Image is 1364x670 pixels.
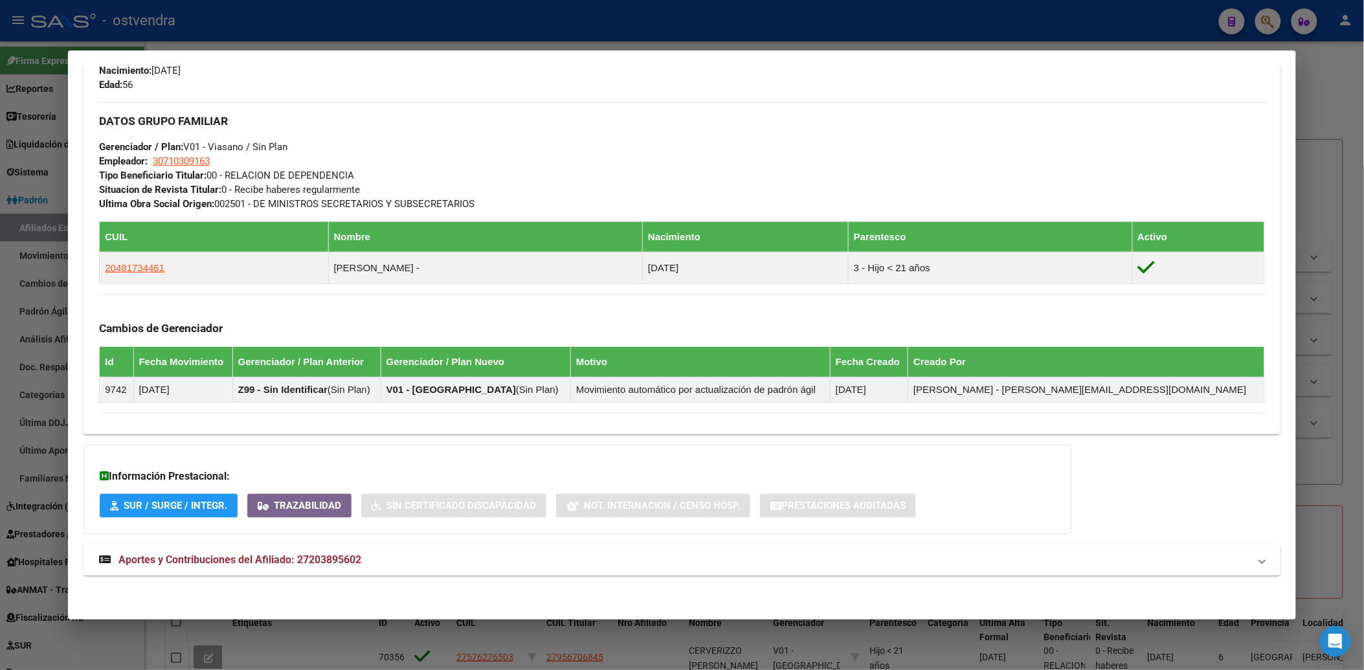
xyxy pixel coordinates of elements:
[831,347,908,377] th: Fecha Creado
[99,184,221,195] strong: Situacion de Revista Titular:
[133,377,232,403] td: [DATE]
[908,347,1264,377] th: Creado Por
[100,347,133,377] th: Id
[643,221,849,252] th: Nacimiento
[381,347,570,377] th: Gerenciador / Plan Nuevo
[99,141,287,153] span: V01 - Viasano / Sin Plan
[849,221,1132,252] th: Parentesco
[99,79,133,91] span: 56
[124,500,227,512] span: SUR / SURGE / INTEGR.
[247,494,352,518] button: Trazabilidad
[105,262,164,273] span: 20481734461
[760,494,916,518] button: Prestaciones Auditadas
[849,252,1132,284] td: 3 - Hijo < 21 años
[99,170,354,181] span: 00 - RELACION DE DEPENDENCIA
[100,377,133,403] td: 9742
[1320,626,1351,657] div: Open Intercom Messenger
[781,500,906,512] span: Prestaciones Auditadas
[99,114,1264,128] h3: DATOS GRUPO FAMILIAR
[99,321,1264,335] h3: Cambios de Gerenciador
[153,155,210,167] span: 30710309163
[100,494,238,518] button: SUR / SURGE / INTEGR.
[381,377,570,403] td: ( )
[328,252,643,284] td: [PERSON_NAME] -
[1132,221,1264,252] th: Activo
[99,155,148,167] strong: Empleador:
[118,553,361,566] span: Aportes y Contribuciones del Afiliado: 27203895602
[99,170,207,181] strong: Tipo Beneficiario Titular:
[232,347,381,377] th: Gerenciador / Plan Anterior
[584,500,740,512] span: Not. Internacion / Censo Hosp.
[331,384,367,395] span: Sin Plan
[100,469,1056,484] h3: Información Prestacional:
[232,377,381,403] td: ( )
[361,494,546,518] button: Sin Certificado Discapacidad
[99,141,183,153] strong: Gerenciador / Plan:
[643,252,849,284] td: [DATE]
[386,500,536,512] span: Sin Certificado Discapacidad
[386,384,516,395] strong: V01 - [GEOGRAPHIC_DATA]
[99,184,360,195] span: 0 - Recibe haberes regularmente
[238,384,328,395] strong: Z99 - Sin Identificar
[133,347,232,377] th: Fecha Movimiento
[99,198,475,210] span: 002501 - DE MINISTROS SECRETARIOS Y SUBSECRETARIOS
[519,384,555,395] span: Sin Plan
[99,65,151,76] strong: Nacimiento:
[99,198,214,210] strong: Ultima Obra Social Origen:
[556,494,750,518] button: Not. Internacion / Censo Hosp.
[99,65,181,76] span: [DATE]
[571,377,831,403] td: Movimiento automático por actualización de padrón ágil
[831,377,908,403] td: [DATE]
[100,221,328,252] th: CUIL
[274,500,341,512] span: Trazabilidad
[571,347,831,377] th: Motivo
[99,79,122,91] strong: Edad:
[328,221,643,252] th: Nombre
[908,377,1264,403] td: [PERSON_NAME] - [PERSON_NAME][EMAIL_ADDRESS][DOMAIN_NAME]
[84,544,1280,575] mat-expansion-panel-header: Aportes y Contribuciones del Afiliado: 27203895602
